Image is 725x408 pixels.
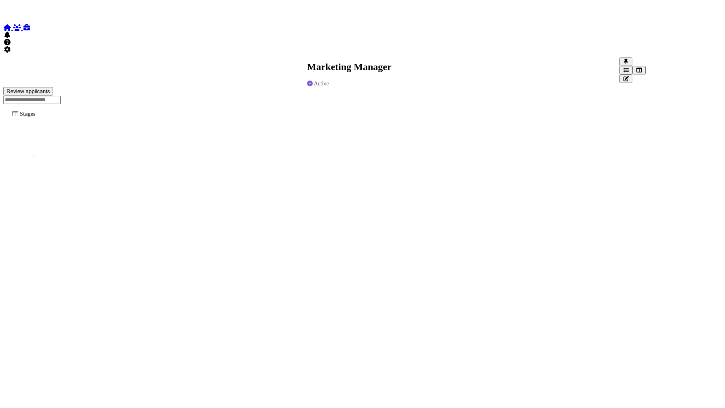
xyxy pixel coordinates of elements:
h2: Marketing Manager [307,62,392,72]
p: Application Review [28,137,112,138]
button: Review applicants [3,87,53,96]
h3: Stages [7,111,39,117]
div: Active [307,81,329,87]
p: Offer [28,156,112,157]
div: Review applicants [6,88,50,94]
